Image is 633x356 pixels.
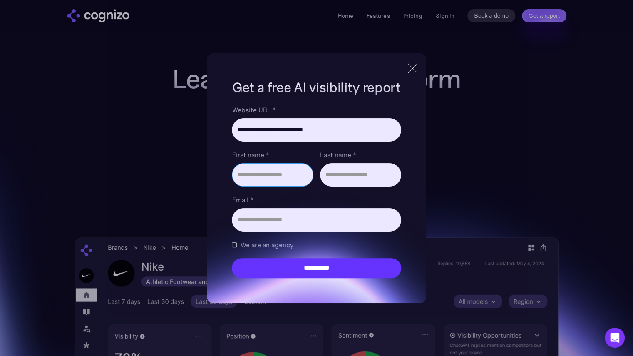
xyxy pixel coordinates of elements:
[605,328,625,348] div: Open Intercom Messenger
[232,150,313,160] label: First name *
[232,195,401,205] label: Email *
[232,105,401,115] label: Website URL *
[320,150,401,160] label: Last name *
[240,240,293,250] span: We are an agency
[232,105,401,278] form: Brand Report Form
[232,78,401,97] h1: Get a free AI visibility report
